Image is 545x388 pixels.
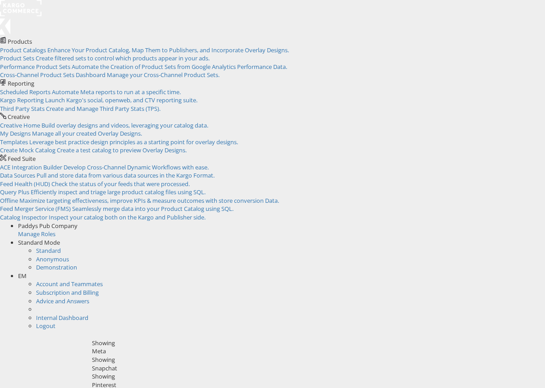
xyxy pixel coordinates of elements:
span: Automate the Creation of Product Sets from Google Analytics Performance Data. [72,63,287,71]
span: Products [8,37,32,46]
div: Snapchat [92,364,539,373]
a: Demonstration [36,263,77,271]
span: Enhance Your Product Catalog, Map Them to Publishers, and Incorporate Overlay Designs. [47,46,289,54]
span: Create a test catalog to preview Overlay Designs. [57,146,187,154]
span: Launch Kargo's social, openweb, and CTV reporting suite. [45,96,197,104]
div: Meta [92,347,539,356]
a: Subscription and Billing [36,288,99,297]
span: Build overlay designs and videos, leveraging your catalog data. [41,121,208,129]
span: Efficiently inspect and triage large product catalog files using SQL. [31,188,206,196]
a: Manage Roles [18,230,55,238]
span: Check the status of your feeds that were processed. [51,180,190,188]
span: Pull and store data from various data sources in the Kargo Format. [37,171,215,179]
span: Manage your Cross-Channel Product Sets. [107,71,220,79]
span: Create filtered sets to control which products appear in your ads. [36,54,210,62]
span: Leverage best practice design principles as a starting point for overlay designs. [29,138,238,146]
span: Feed Suite [8,155,36,163]
span: EM [18,272,27,280]
span: Inspect your catalog both on the Kargo and Publisher side. [49,213,206,221]
span: Develop Cross-Channel Dynamic Workflows with ease. [64,163,209,171]
span: Paddys Pub Company [18,222,78,230]
span: Seamlessly merge data into your Product Catalog using SQL. [72,205,234,213]
div: Showing [92,372,539,381]
div: Showing [92,339,539,347]
a: Advice and Answers [36,297,89,305]
span: Maximize targeting effectiveness, improve KPIs & measure outcomes with store conversion Data. [19,196,279,205]
span: Standard Mode [18,238,60,246]
span: Automate Meta reports to run at a specific time. [52,88,181,96]
a: Standard [36,246,61,255]
a: Account and Teammates [36,280,103,288]
div: Showing [92,356,539,364]
a: Logout [36,322,55,330]
a: Internal Dashboard [36,314,88,322]
span: Manage all your created Overlay Designs. [32,129,142,137]
span: Creative [8,113,30,121]
span: Create and Manage Third Party Stats (TPS). [46,105,160,113]
span: Reporting [8,79,34,87]
a: Anonymous [36,255,69,263]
